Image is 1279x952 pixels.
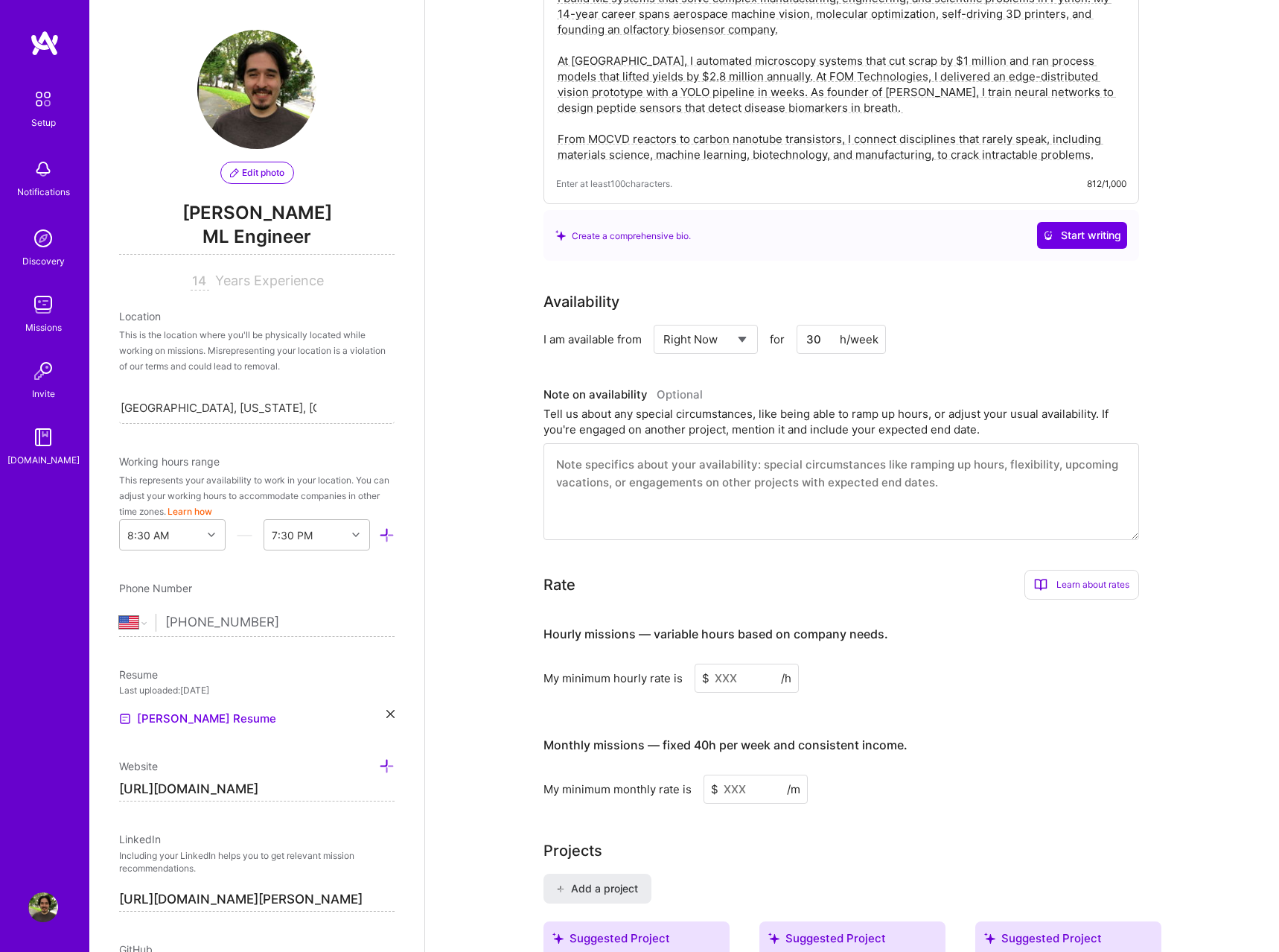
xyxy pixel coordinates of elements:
div: Create a comprehensive bio. [555,228,691,244]
div: My minimum hourly rate is [543,670,683,686]
span: $ [702,670,709,686]
div: Projects [543,840,602,862]
div: Discovery [22,253,65,269]
img: logo [30,30,60,57]
img: teamwork [28,290,58,320]
div: Add projects you've worked on [543,840,602,862]
input: XX [797,325,886,354]
div: 8:30 AM [127,527,169,543]
div: Note on availability [543,384,703,406]
span: [PERSON_NAME] [119,202,395,224]
div: This is the location where you'll be physically located while working on missions. Misrepresentin... [119,327,395,374]
input: XXX [704,775,808,804]
span: Edit photo [230,166,284,180]
img: setup [28,83,59,115]
span: /m [787,781,800,797]
a: [PERSON_NAME] Resume [119,710,276,728]
i: icon SuggestedTeams [984,933,995,944]
span: LinkedIn [119,833,161,845]
span: Website [119,760,158,772]
div: This represents your availability to work in your location. You can adjust your working hours to ... [119,472,395,519]
img: Resume [119,713,131,725]
span: Enter at least 100 characters. [556,176,672,191]
img: discovery [28,223,58,253]
div: Setup [31,115,56,130]
div: 812/1,000 [1087,176,1126,191]
div: h/week [840,331,878,347]
i: icon PlusBlack [556,885,564,893]
button: Learn how [168,504,212,519]
span: Optional [657,387,703,402]
p: Including your LinkedIn helps you to get relevant mission recommendations. [119,850,395,875]
input: XXX [695,664,799,693]
span: /h [781,670,791,686]
input: XX [191,273,209,291]
div: Tell us about any special circumstances, like being able to ramp up hours, or adjust your usual a... [543,406,1139,437]
div: Rate [543,574,575,596]
span: for [770,331,785,347]
span: Add a project [556,881,637,896]
div: 7:30 PM [272,527,313,543]
i: icon PencilPurple [230,168,239,177]
span: Phone Number [119,582,192,594]
button: Add a project [543,874,651,904]
div: Location [119,308,395,324]
div: My minimum monthly rate is [543,781,692,797]
div: Availability [543,291,619,313]
button: Start writing [1037,222,1127,249]
div: [DOMAIN_NAME] [7,452,80,468]
div: Learn about rates [1024,570,1139,600]
img: Invite [28,356,58,386]
img: guide book [28,422,58,452]
i: icon SuggestedTeams [552,933,564,944]
h4: Hourly missions — variable hours based on company needs. [543,627,888,641]
div: Last uploaded: [DATE] [119,682,395,698]
h4: Monthly missions — fixed 40h per week and consistent income. [543,738,908,752]
input: +1 (000) 000-0000 [165,601,395,644]
i: icon Close [386,710,395,718]
div: I am available from [543,331,642,347]
input: http://... [119,778,395,802]
i: icon SuggestedTeams [555,230,566,241]
i: icon Chevron [208,531,215,539]
i: icon BookOpen [1034,578,1047,591]
span: Start writing [1043,228,1121,243]
div: Notifications [17,184,70,200]
i: icon HorizontalInLineDivider [237,527,252,543]
span: Working hours range [119,455,220,468]
span: Resume [119,668,158,681]
div: Invite [32,386,55,402]
span: Years Experience [215,273,324,288]
a: User Avatar [25,892,62,922]
img: bell [28,154,58,184]
img: User Avatar [197,30,316,149]
span: ML Engineer [119,224,395,255]
button: Edit photo [220,162,294,184]
img: User Avatar [28,892,58,922]
i: icon CrystalBallWhite [1043,230,1053,241]
span: $ [711,781,718,797]
i: icon SuggestedTeams [768,933,779,944]
i: icon Chevron [352,531,360,539]
div: Missions [25,320,62,335]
